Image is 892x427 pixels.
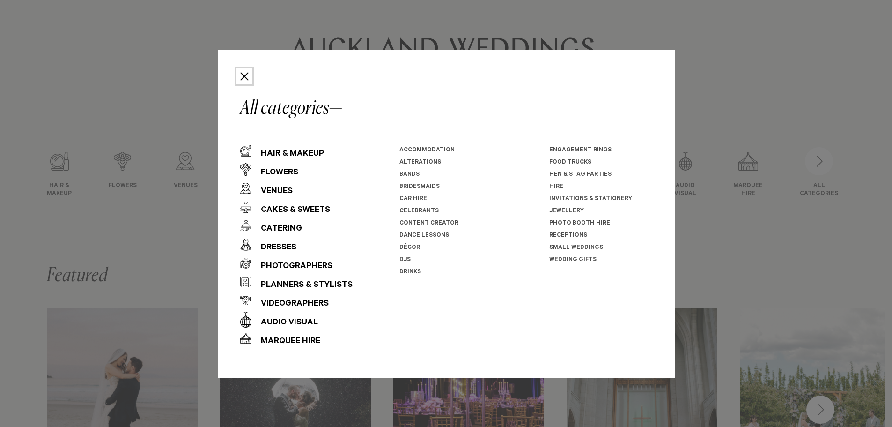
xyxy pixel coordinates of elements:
[549,232,587,239] a: Receptions
[399,208,439,215] a: Celebrants
[399,257,411,263] a: DJs
[240,329,353,348] a: Marquee Hire
[549,159,591,166] a: Food Trucks
[399,220,458,227] a: Content Creator
[240,99,652,118] h2: All categories
[549,196,632,202] a: Invitations & Stationery
[251,332,320,351] div: Marquee Hire
[240,254,353,273] a: Photographers
[251,145,324,164] div: Hair & Makeup
[251,276,353,295] div: Planners & Stylists
[399,269,421,276] a: Drinks
[399,147,455,154] a: Accommodation
[240,217,353,235] a: Catering
[240,142,353,160] a: Hair & Makeup
[549,147,612,154] a: Engagement Rings
[240,310,353,329] a: Audio Visual
[251,239,296,257] div: Dresses
[251,220,302,239] div: Catering
[399,232,449,239] a: Dance Lessons
[240,292,353,310] a: Videographers
[549,220,610,227] a: Photo Booth Hire
[240,198,353,217] a: Cakes & Sweets
[549,208,584,215] a: Jewellery
[549,184,563,190] a: Hire
[399,245,420,251] a: Décor
[549,257,597,263] a: Wedding Gifts
[549,172,612,178] a: Hen & Stag Parties
[240,273,353,292] a: Planners & Stylists
[251,295,329,314] div: Videographers
[240,179,353,198] a: Venues
[399,159,441,166] a: Alterations
[240,235,353,254] a: Dresses
[399,196,427,202] a: Car Hire
[399,172,420,178] a: Bands
[549,245,603,251] a: Small Weddings
[236,68,252,84] button: Close
[240,160,353,179] a: Flowers
[399,184,440,190] a: Bridesmaids
[251,164,298,182] div: Flowers
[251,314,318,332] div: Audio Visual
[251,257,332,276] div: Photographers
[251,201,330,220] div: Cakes & Sweets
[251,182,293,201] div: Venues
